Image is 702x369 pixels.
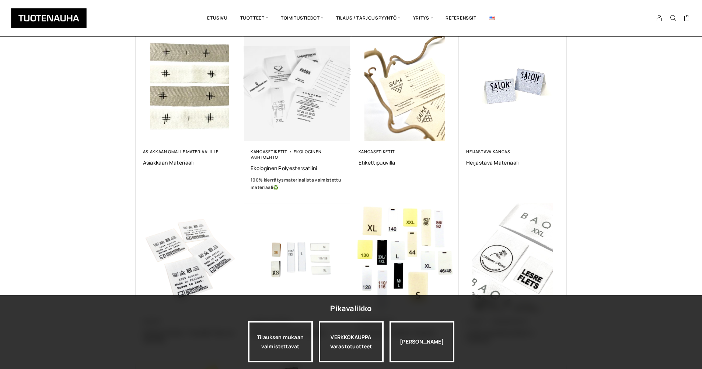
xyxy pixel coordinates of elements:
a: Ekologinen polyestersatiini [251,165,344,172]
a: Asiakkaan omalle materiaalille [143,149,219,154]
img: Tuotenauha Oy [11,8,87,28]
a: Kangasetiketit [251,149,287,154]
a: Kangasetiketit [359,149,395,154]
div: Pikavalikko [330,302,371,315]
div: VERKKOKAUPPA Varastotuotteet [319,321,384,362]
div: [PERSON_NAME] [390,321,454,362]
button: Search [666,15,680,21]
span: Tuotteet [234,6,275,31]
a: 100% kierrätysmateriaalista valmistettu materiaali♻️ [251,176,344,191]
img: English [489,16,495,20]
a: Etikettipuuvilla [359,159,452,166]
b: 100% kierrätysmateriaalista valmistettu materiaali [251,177,341,190]
a: Ekologinen vaihtoehto [251,149,321,160]
a: Cart [684,14,691,23]
a: Referenssit [439,6,483,31]
a: Heijastava materiaali [466,159,559,166]
a: VERKKOKAUPPAVarastotuotteet [319,321,384,362]
a: Asiakkaan materiaali [143,159,236,166]
span: Yritys [407,6,439,31]
p: ♻️ [251,176,344,191]
a: My Account [652,15,667,21]
a: Etusivu [201,6,234,31]
span: Tilaus / Tarjouspyyntö [330,6,407,31]
a: Heijastava kangas [466,149,510,154]
span: Toimitustiedot [275,6,330,31]
a: Tilauksen mukaan valmistettavat [248,321,313,362]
